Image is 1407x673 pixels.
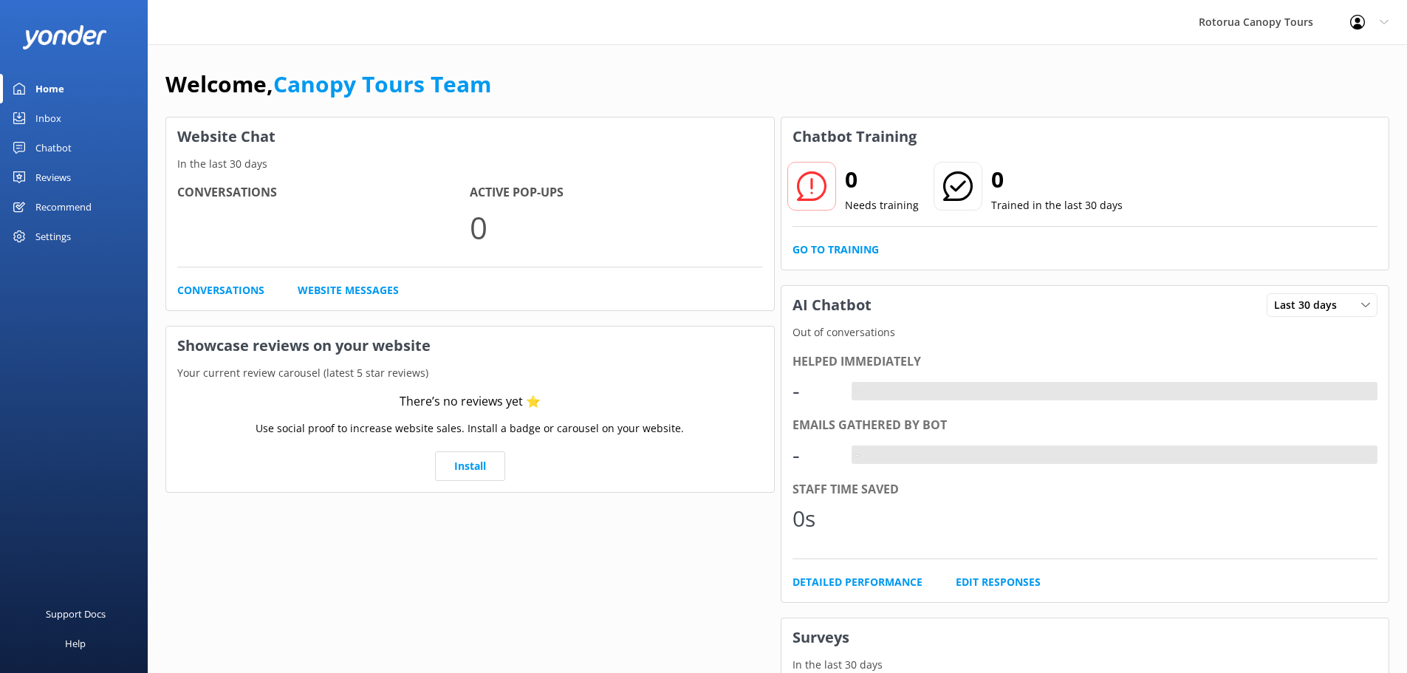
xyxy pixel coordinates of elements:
[35,222,71,251] div: Settings
[991,197,1123,213] p: Trained in the last 30 days
[22,25,107,49] img: yonder-white-logo.png
[792,574,922,590] a: Detailed Performance
[781,618,1389,657] h3: Surveys
[845,197,919,213] p: Needs training
[792,242,879,258] a: Go to Training
[165,66,491,102] h1: Welcome,
[46,599,106,629] div: Support Docs
[781,286,883,324] h3: AI Chatbot
[35,163,71,192] div: Reviews
[273,69,491,99] a: Canopy Tours Team
[65,629,86,658] div: Help
[956,574,1041,590] a: Edit Responses
[177,282,264,298] a: Conversations
[792,373,837,409] div: -
[781,657,1389,673] p: In the last 30 days
[35,74,64,103] div: Home
[298,282,399,298] a: Website Messages
[166,117,774,156] h3: Website Chat
[781,117,928,156] h3: Chatbot Training
[256,420,684,437] p: Use social proof to increase website sales. Install a badge or carousel on your website.
[792,480,1378,499] div: Staff time saved
[35,192,92,222] div: Recommend
[400,392,541,411] div: There’s no reviews yet ⭐
[792,501,837,536] div: 0s
[166,365,774,381] p: Your current review carousel (latest 5 star reviews)
[166,327,774,365] h3: Showcase reviews on your website
[470,202,762,252] p: 0
[852,382,863,401] div: -
[991,162,1123,197] h2: 0
[35,133,72,163] div: Chatbot
[852,445,863,465] div: -
[435,451,505,481] a: Install
[792,416,1378,435] div: Emails gathered by bot
[792,437,837,473] div: -
[177,183,470,202] h4: Conversations
[845,162,919,197] h2: 0
[781,324,1389,341] p: Out of conversations
[1274,297,1346,313] span: Last 30 days
[470,183,762,202] h4: Active Pop-ups
[792,352,1378,372] div: Helped immediately
[35,103,61,133] div: Inbox
[166,156,774,172] p: In the last 30 days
